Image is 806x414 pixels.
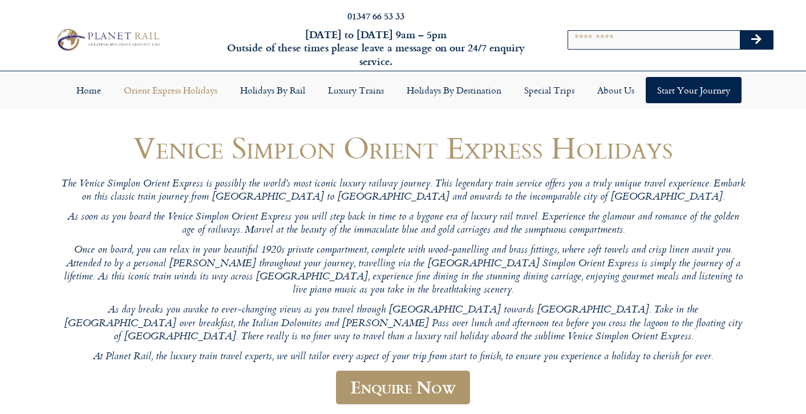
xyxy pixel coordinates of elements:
a: Holidays by Destination [395,77,513,103]
p: Once on board, you can relax in your beautiful 1920s private compartment, complete with wood-pane... [61,244,746,297]
a: Holidays by Rail [229,77,317,103]
a: About Us [586,77,646,103]
a: Orient Express Holidays [112,77,229,103]
img: Planet Rail Train Holidays Logo [52,26,163,53]
p: The Venice Simplon Orient Express is possibly the world’s most iconic luxury railway journey. Thi... [61,178,746,205]
a: Special Trips [513,77,586,103]
h6: [DATE] to [DATE] 9am – 5pm Outside of these times please leave a message on our 24/7 enquiry serv... [218,28,534,68]
a: Start your Journey [646,77,742,103]
a: Luxury Trains [317,77,395,103]
p: As soon as you board the Venice Simplon Orient Express you will step back in time to a bygone era... [61,211,746,238]
nav: Menu [6,77,800,103]
a: Enquire Now [336,371,470,404]
a: Home [65,77,112,103]
a: 01347 66 53 33 [347,9,404,22]
button: Search [740,31,773,49]
h1: Venice Simplon Orient Express Holidays [61,131,746,164]
p: As day breaks you awake to ever-changing views as you travel through [GEOGRAPHIC_DATA] towards [G... [61,304,746,344]
p: At Planet Rail, the luxury train travel experts, we will tailor every aspect of your trip from st... [61,351,746,364]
